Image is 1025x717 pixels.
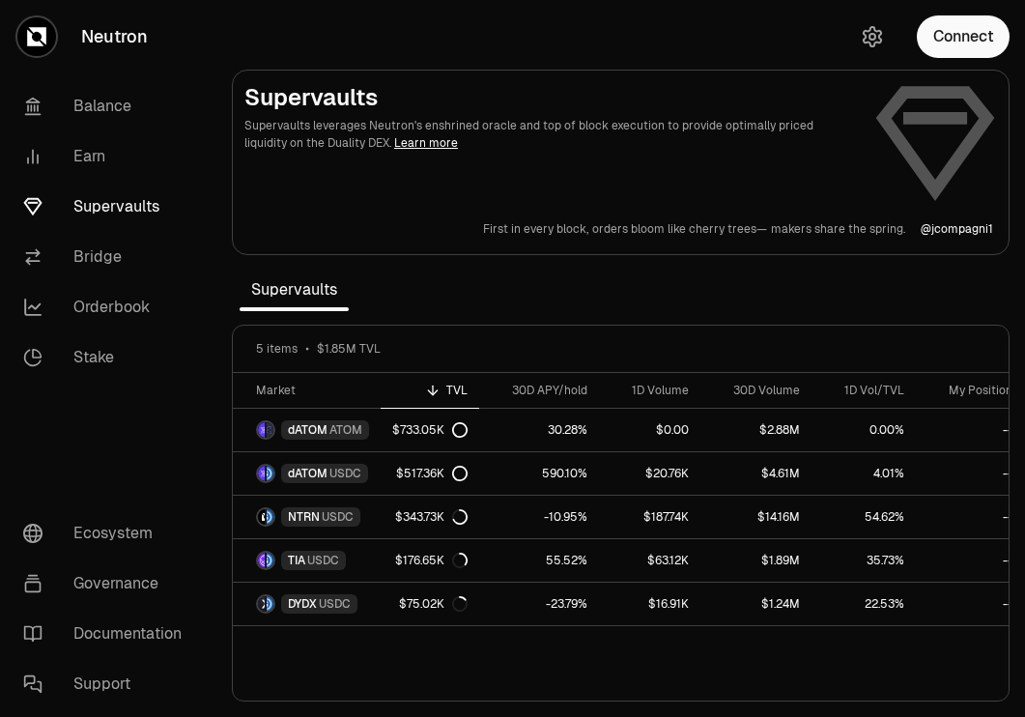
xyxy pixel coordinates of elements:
[233,409,381,451] a: dATOM LogoATOM LogodATOMATOM
[811,496,916,538] a: 54.62%
[258,553,265,568] img: TIA Logo
[319,596,351,612] span: USDC
[256,341,298,357] span: 5 items
[599,496,700,538] a: $187.74K
[381,452,479,495] a: $517.36K
[921,221,993,237] p: @ jcompagni1
[258,466,265,481] img: dATOM Logo
[8,559,209,609] a: Governance
[479,409,599,451] a: 30.28%
[811,409,916,451] a: 0.00%
[483,221,905,237] a: First in every block,orders bloom like cherry trees—makers share the spring.
[392,383,468,398] div: TVL
[479,496,599,538] a: -10.95%
[811,583,916,625] a: 22.53%
[329,466,361,481] span: USDC
[396,466,468,481] div: $517.36K
[233,583,381,625] a: DYDX LogoUSDC LogoDYDXUSDC
[307,553,339,568] span: USDC
[267,596,273,612] img: USDC Logo
[599,583,700,625] a: $16.91K
[811,452,916,495] a: 4.01%
[233,452,381,495] a: dATOM LogoUSDC LogodATOMUSDC
[244,117,858,152] p: Supervaults leverages Neutron's enshrined oracle and top of block execution to provide optimally ...
[479,452,599,495] a: 590.10%
[288,466,327,481] span: dATOM
[258,596,265,612] img: DYDX Logo
[256,383,369,398] div: Market
[288,422,327,438] span: dATOM
[483,221,588,237] p: First in every block,
[392,422,468,438] div: $733.05K
[381,583,479,625] a: $75.02K
[491,383,587,398] div: 30D APY/hold
[712,383,800,398] div: 30D Volume
[8,609,209,659] a: Documentation
[921,221,993,237] a: @jcompagni1
[771,221,905,237] p: makers share the spring.
[258,509,265,525] img: NTRN Logo
[244,82,858,113] h2: Supervaults
[288,596,317,612] span: DYDX
[599,539,700,582] a: $63.12K
[381,409,479,451] a: $733.05K
[599,409,700,451] a: $0.00
[233,539,381,582] a: TIA LogoUSDC LogoTIAUSDC
[258,422,265,438] img: dATOM Logo
[700,496,811,538] a: $14.16M
[381,496,479,538] a: $343.73K
[811,539,916,582] a: 35.73%
[479,539,599,582] a: 55.52%
[592,221,767,237] p: orders bloom like cherry trees—
[8,182,209,232] a: Supervaults
[395,509,468,525] div: $343.73K
[267,422,273,438] img: ATOM Logo
[381,539,479,582] a: $176.65K
[8,81,209,131] a: Balance
[322,509,354,525] span: USDC
[317,341,381,357] span: $1.85M TVL
[8,332,209,383] a: Stake
[8,282,209,332] a: Orderbook
[700,452,811,495] a: $4.61M
[8,659,209,709] a: Support
[288,553,305,568] span: TIA
[927,383,1012,398] div: My Position
[267,466,273,481] img: USDC Logo
[8,232,209,282] a: Bridge
[700,583,811,625] a: $1.24M
[8,508,209,559] a: Ecosystem
[479,583,599,625] a: -23.79%
[240,271,349,309] span: Supervaults
[395,553,468,568] div: $176.65K
[267,509,273,525] img: USDC Logo
[823,383,904,398] div: 1D Vol/TVL
[700,409,811,451] a: $2.88M
[8,131,209,182] a: Earn
[288,509,320,525] span: NTRN
[399,596,468,612] div: $75.02K
[329,422,362,438] span: ATOM
[394,135,458,151] a: Learn more
[611,383,689,398] div: 1D Volume
[700,539,811,582] a: $1.89M
[267,553,273,568] img: USDC Logo
[917,15,1010,58] button: Connect
[599,452,700,495] a: $20.76K
[233,496,381,538] a: NTRN LogoUSDC LogoNTRNUSDC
